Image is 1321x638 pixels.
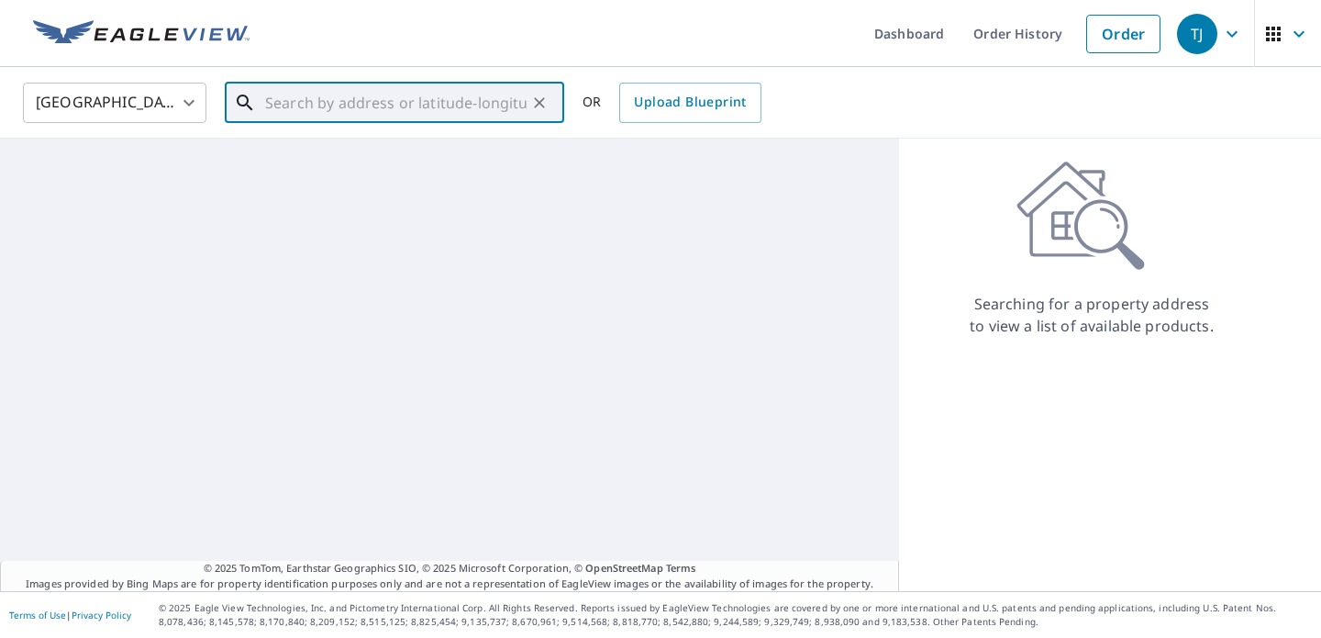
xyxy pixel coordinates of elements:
div: [GEOGRAPHIC_DATA] [23,77,206,129]
p: | [9,610,131,621]
input: Search by address or latitude-longitude [265,77,527,129]
a: Privacy Policy [72,609,131,621]
img: EV Logo [33,20,250,48]
a: Upload Blueprint [619,83,760,123]
p: © 2025 Eagle View Technologies, Inc. and Pictometry International Corp. All Rights Reserved. Repo... [159,601,1312,629]
a: OpenStreetMap [585,561,662,575]
p: Searching for a property address to view a list of available products. [969,293,1215,337]
button: Clear [527,90,552,116]
a: Order [1086,15,1160,53]
div: TJ [1177,14,1217,54]
span: © 2025 TomTom, Earthstar Geographics SIO, © 2025 Microsoft Corporation, © [204,561,696,576]
a: Terms [666,561,696,575]
div: OR [583,83,761,123]
a: Terms of Use [9,609,66,621]
span: Upload Blueprint [634,91,746,114]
